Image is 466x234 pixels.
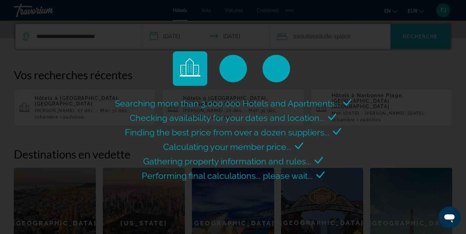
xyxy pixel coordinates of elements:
span: Finding the best price from over a dozen suppliers... [125,127,329,138]
iframe: Bouton de lancement de la fenêtre de messagerie [438,206,460,228]
span: Gathering property information and rules... [143,156,311,166]
span: Performing final calculations... please wait... [142,171,313,181]
span: Calculating your member price... [163,142,291,152]
span: Searching more than 3,000,000 Hotels and Apartments... [115,98,340,109]
span: Checking availability for your dates and location... [130,113,325,123]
